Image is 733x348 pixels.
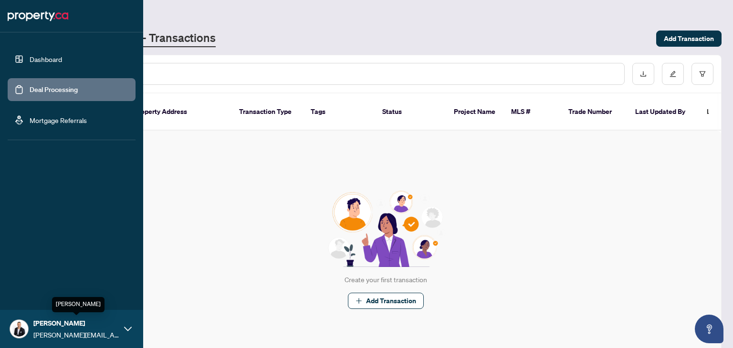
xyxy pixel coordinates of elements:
[628,93,699,131] th: Last Updated By
[33,329,119,340] span: [PERSON_NAME][EMAIL_ADDRESS][PERSON_NAME][DOMAIN_NAME]
[52,297,105,312] div: [PERSON_NAME]
[640,71,647,77] span: download
[303,93,375,131] th: Tags
[348,293,424,309] button: Add Transaction
[356,297,362,304] span: plus
[30,85,78,94] a: Deal Processing
[632,63,654,85] button: download
[126,93,231,131] th: Property Address
[656,31,722,47] button: Add Transaction
[345,275,427,285] div: Create your first transaction
[446,93,503,131] th: Project Name
[10,320,28,338] img: Profile Icon
[662,63,684,85] button: edit
[30,116,87,124] a: Mortgage Referrals
[366,293,416,308] span: Add Transaction
[30,55,62,63] a: Dashboard
[691,63,713,85] button: filter
[670,71,676,77] span: edit
[664,31,714,46] span: Add Transaction
[375,93,446,131] th: Status
[561,93,628,131] th: Trade Number
[324,191,447,267] img: Null State Icon
[231,93,303,131] th: Transaction Type
[8,9,68,24] img: logo
[33,318,119,328] span: [PERSON_NAME]
[503,93,561,131] th: MLS #
[695,315,723,343] button: Open asap
[699,71,706,77] span: filter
